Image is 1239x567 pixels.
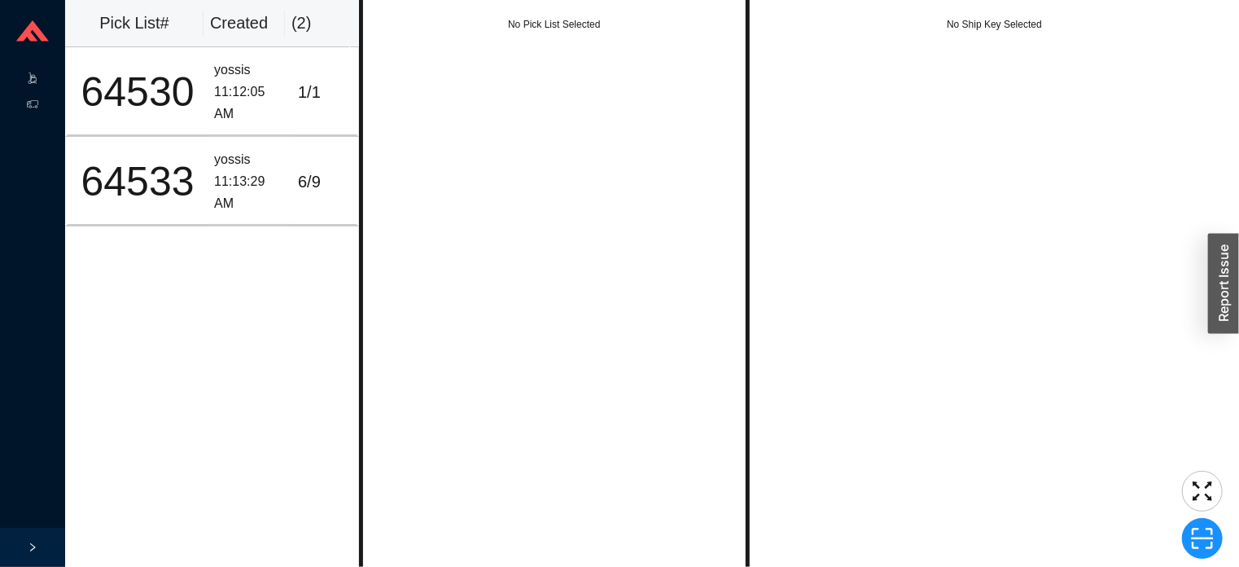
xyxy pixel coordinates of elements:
div: 11:13:29 AM [214,171,285,214]
button: scan [1182,518,1223,559]
div: 64533 [74,161,201,202]
div: 11:12:05 AM [214,81,285,125]
div: ( 2 ) [291,10,344,37]
div: 6 / 9 [298,169,349,196]
span: scan [1183,526,1222,551]
div: yossis [214,149,285,171]
div: 1 / 1 [298,79,349,106]
button: fullscreen [1182,471,1223,512]
div: No Ship Key Selected [750,16,1239,33]
span: fullscreen [1183,479,1222,503]
span: right [28,543,37,552]
div: yossis [214,59,285,81]
div: No Pick List Selected [363,16,746,33]
div: 64530 [74,72,201,112]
